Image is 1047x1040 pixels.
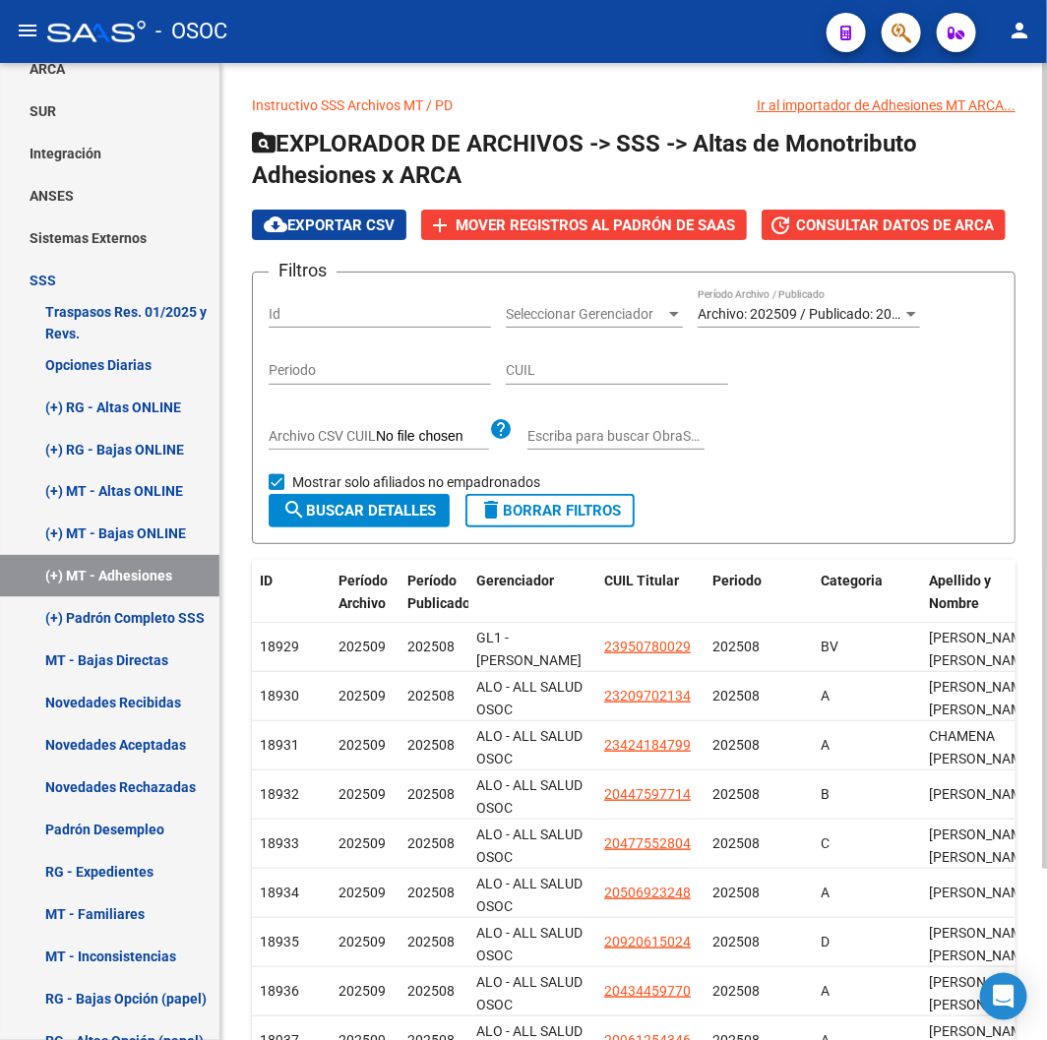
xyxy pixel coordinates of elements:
[476,925,583,963] span: ALO - ALL SALUD OSOC
[407,573,470,611] span: Período Publicado
[712,639,760,654] span: 202508
[260,934,299,949] span: 18935
[476,826,583,865] span: ALO - ALL SALUD OSOC
[252,210,406,240] button: Exportar CSV
[604,835,691,851] span: 20477552804
[428,214,452,237] mat-icon: add
[339,835,386,851] span: 202509
[269,494,450,527] button: Buscar Detalles
[929,573,991,611] span: Apellido y Nombre
[339,573,388,611] span: Período Archivo
[260,885,299,900] span: 18934
[712,885,760,900] span: 202508
[821,737,830,753] span: A
[596,560,705,646] datatable-header-cell: CUIL Titular
[479,502,621,520] span: Borrar Filtros
[260,835,299,851] span: 18933
[468,560,596,646] datatable-header-cell: Gerenciador
[476,679,583,717] span: ALO - ALL SALUD OSOC
[400,560,468,646] datatable-header-cell: Período Publicado
[980,973,1027,1020] div: Open Intercom Messenger
[476,974,583,1012] span: ALO - ALL SALUD OSOC
[821,573,883,588] span: Categoria
[339,688,386,704] span: 202509
[604,688,691,704] span: 23209702134
[260,786,299,802] span: 18932
[476,630,582,668] span: GL1 - [PERSON_NAME]
[421,210,747,240] button: Mover registros al PADRÓN de SAAS
[929,728,1034,766] span: CHAMENA [PERSON_NAME]
[929,974,1034,1012] span: [PERSON_NAME] [PERSON_NAME]
[252,97,453,113] a: Instructivo SSS Archivos MT / PD
[769,214,792,237] mat-icon: update
[821,639,838,654] span: BV
[712,934,760,949] span: 202508
[339,786,386,802] span: 202509
[339,737,386,753] span: 202509
[264,216,395,234] span: Exportar CSV
[821,934,830,949] span: D
[1008,19,1031,42] mat-icon: person
[604,639,691,654] span: 23950780029
[260,573,273,588] span: ID
[929,630,1034,668] span: [PERSON_NAME] [PERSON_NAME]
[929,679,1034,717] span: [PERSON_NAME] [PERSON_NAME]
[465,494,635,527] button: Borrar Filtros
[757,94,1016,116] div: Ir al importador de Adhesiones MT ARCA...
[407,885,455,900] span: 202508
[698,306,923,322] span: Archivo: 202509 / Publicado: 202508
[476,777,583,816] span: ALO - ALL SALUD OSOC
[604,786,691,802] span: 20447597714
[604,737,691,753] span: 23424184799
[929,925,1034,963] span: [PERSON_NAME] [PERSON_NAME]
[712,688,760,704] span: 202508
[269,257,337,284] h3: Filtros
[339,885,386,900] span: 202509
[339,934,386,949] span: 202509
[821,983,830,999] span: A
[506,306,665,323] span: Seleccionar Gerenciador
[260,688,299,704] span: 18930
[407,688,455,704] span: 202508
[821,786,830,802] span: B
[407,934,455,949] span: 202508
[407,835,455,851] span: 202508
[407,983,455,999] span: 202508
[929,786,1034,802] span: [PERSON_NAME]
[16,19,39,42] mat-icon: menu
[476,728,583,766] span: ALO - ALL SALUD OSOC
[252,560,331,646] datatable-header-cell: ID
[407,639,455,654] span: 202508
[282,498,306,521] mat-icon: search
[252,130,917,189] span: EXPLORADOR DE ARCHIVOS -> SSS -> Altas de Monotributo Adhesiones x ARCA
[407,786,455,802] span: 202508
[282,502,436,520] span: Buscar Detalles
[331,560,400,646] datatable-header-cell: Período Archivo
[339,983,386,999] span: 202509
[260,737,299,753] span: 18931
[376,428,489,446] input: Archivo CSV CUIL
[604,885,691,900] span: 20506923248
[456,216,735,234] span: Mover registros al PADRÓN de SAAS
[269,428,376,444] span: Archivo CSV CUIL
[921,560,1029,646] datatable-header-cell: Apellido y Nombre
[604,983,691,999] span: 20434459770
[712,573,762,588] span: Periodo
[712,786,760,802] span: 202508
[476,876,583,914] span: ALO - ALL SALUD OSOC
[762,210,1006,240] button: Consultar datos de ARCA
[929,826,1034,865] span: [PERSON_NAME] [PERSON_NAME]
[604,573,679,588] span: CUIL Titular
[796,216,994,234] span: Consultar datos de ARCA
[339,639,386,654] span: 202509
[407,737,455,753] span: 202508
[821,688,830,704] span: A
[712,737,760,753] span: 202508
[476,573,554,588] span: Gerenciador
[712,835,760,851] span: 202508
[479,498,503,521] mat-icon: delete
[712,983,760,999] span: 202508
[929,885,1034,900] span: [PERSON_NAME]
[292,470,540,494] span: Mostrar solo afiliados no empadronados
[260,983,299,999] span: 18936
